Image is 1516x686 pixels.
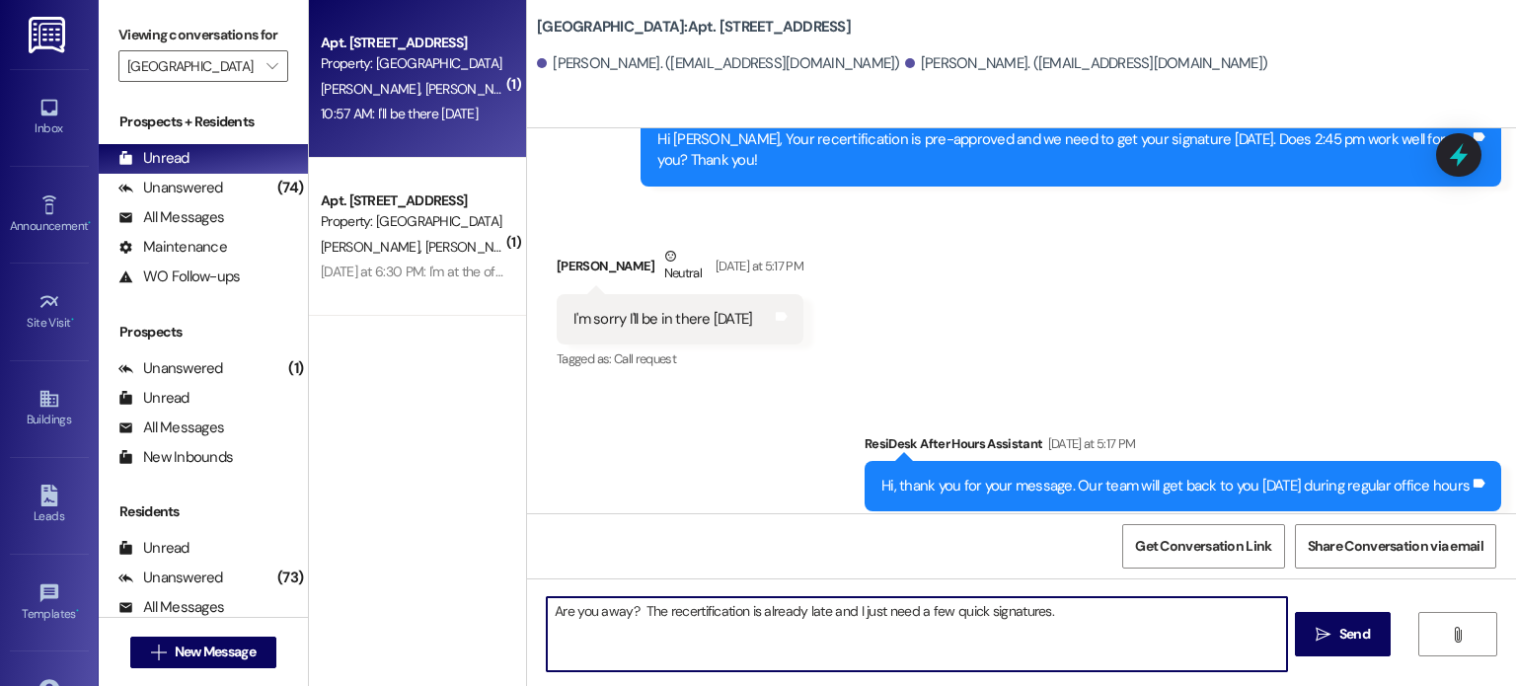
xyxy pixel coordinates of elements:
[118,207,224,228] div: All Messages
[118,538,189,559] div: Unread
[118,418,224,438] div: All Messages
[321,53,503,74] div: Property: [GEOGRAPHIC_DATA]
[1308,536,1483,557] span: Share Conversation via email
[657,129,1470,172] div: Hi [PERSON_NAME], Your recertification is pre-approved and we need to get your signature [DATE]. ...
[321,263,546,280] div: [DATE] at 6:30 PM: I'm at the office door
[321,33,503,53] div: Apt. [STREET_ADDRESS]
[614,350,676,367] span: Call request
[881,476,1470,496] div: Hi, thank you for your message. Our team will get back to you [DATE] during regular office hours
[118,237,227,258] div: Maintenance
[118,447,233,468] div: New Inbounds
[130,637,276,668] button: New Message
[118,388,189,409] div: Unread
[425,238,524,256] span: [PERSON_NAME]
[76,604,79,618] span: •
[537,53,900,74] div: [PERSON_NAME]. ([EMAIL_ADDRESS][DOMAIN_NAME])
[557,344,803,373] div: Tagged as:
[10,479,89,532] a: Leads
[321,211,503,232] div: Property: [GEOGRAPHIC_DATA]
[1122,524,1284,569] button: Get Conversation Link
[557,246,803,294] div: [PERSON_NAME]
[321,238,425,256] span: [PERSON_NAME]
[71,313,74,327] span: •
[1295,612,1391,656] button: Send
[175,642,256,662] span: New Message
[865,433,1501,461] div: ResiDesk After Hours Assistant
[266,58,277,74] i: 
[99,322,308,343] div: Prospects
[118,568,223,588] div: Unanswered
[1316,627,1330,643] i: 
[118,597,224,618] div: All Messages
[127,50,257,82] input: All communities
[10,576,89,630] a: Templates •
[321,191,503,211] div: Apt. [STREET_ADDRESS]
[425,80,524,98] span: [PERSON_NAME]
[118,20,288,50] label: Viewing conversations for
[1043,433,1136,454] div: [DATE] at 5:17 PM
[905,53,1268,74] div: [PERSON_NAME]. ([EMAIL_ADDRESS][DOMAIN_NAME])
[283,353,308,384] div: (1)
[10,382,89,435] a: Buildings
[547,597,1286,671] textarea: Are you away? The recertification is already late and I just need a few quick signatures.
[1135,536,1271,557] span: Get Conversation Link
[10,285,89,339] a: Site Visit •
[10,91,89,144] a: Inbox
[118,267,240,287] div: WO Follow-ups
[272,173,308,203] div: (74)
[99,112,308,132] div: Prospects + Residents
[99,501,308,522] div: Residents
[1450,627,1465,643] i: 
[118,358,223,379] div: Unanswered
[573,309,752,330] div: I'm sorry I'll be in there [DATE]
[272,563,308,593] div: (73)
[1295,524,1496,569] button: Share Conversation via email
[29,17,69,53] img: ResiDesk Logo
[321,80,425,98] span: [PERSON_NAME]
[1339,624,1370,645] span: Send
[711,256,803,276] div: [DATE] at 5:17 PM
[118,148,189,169] div: Unread
[660,246,706,287] div: Neutral
[118,178,223,198] div: Unanswered
[537,17,851,38] b: [GEOGRAPHIC_DATA]: Apt. [STREET_ADDRESS]
[88,216,91,230] span: •
[151,645,166,660] i: 
[321,105,478,122] div: 10:57 AM: I'll be there [DATE]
